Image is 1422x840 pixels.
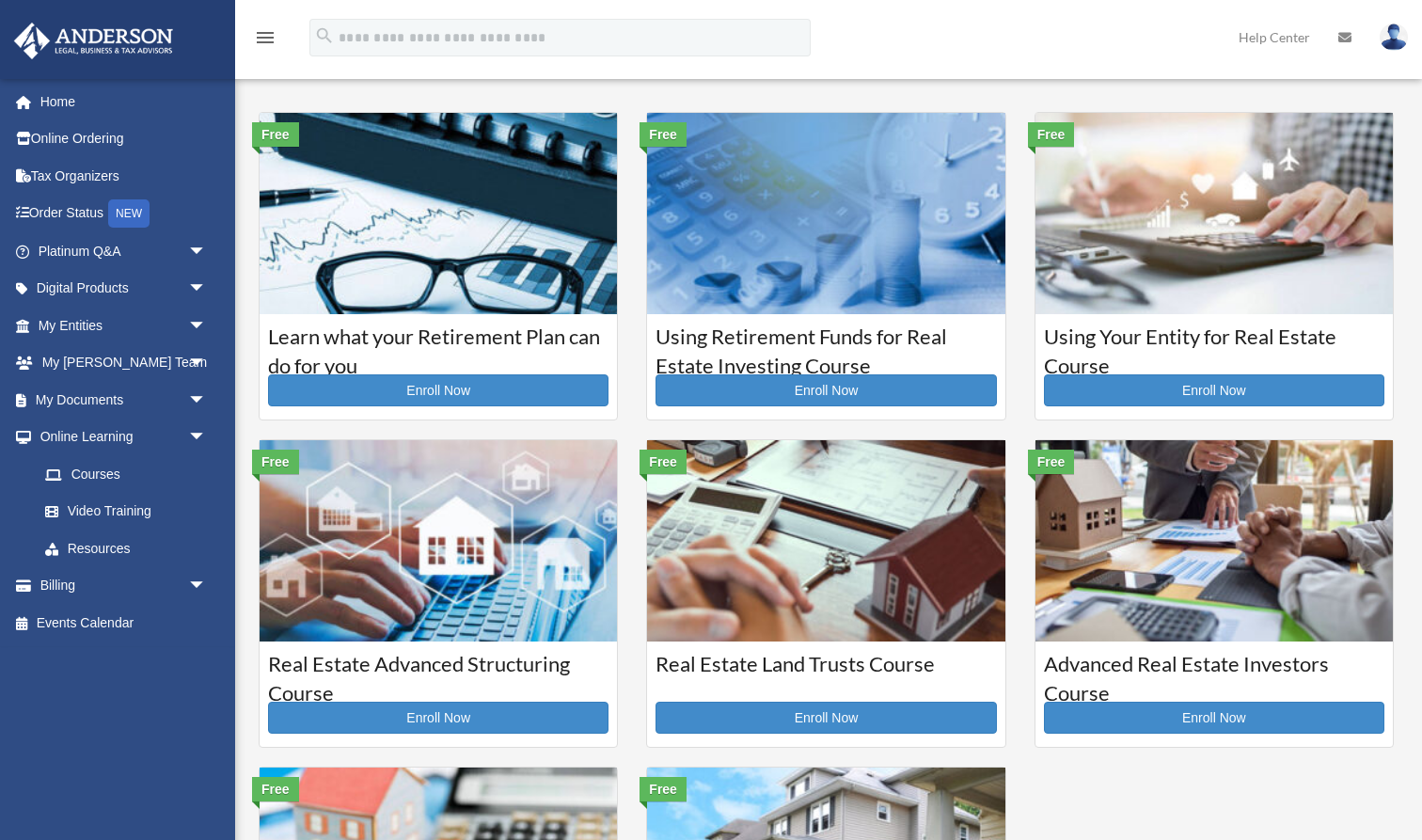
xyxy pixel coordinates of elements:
[268,374,608,406] a: Enroll Now
[1044,323,1384,370] h3: Using Your Entity for Real Estate Course
[188,270,226,309] span: arrow_drop_down
[254,33,276,49] a: menu
[640,122,687,147] div: Free
[188,567,226,606] span: arrow_drop_down
[108,199,150,228] div: NEW
[13,120,235,158] a: Online Ordering
[188,344,226,383] span: arrow_drop_down
[13,567,235,605] a: Billingarrow_drop_down
[13,344,235,382] a: My [PERSON_NAME] Teamarrow_drop_down
[8,23,179,59] img: Anderson Advisors Platinum Portal
[13,604,235,642] a: Events Calendar
[188,381,226,420] span: arrow_drop_down
[640,450,687,474] div: Free
[254,26,276,49] i: menu
[1380,24,1408,51] img: User Pic
[268,702,608,734] a: Enroll Now
[252,777,299,801] div: Free
[314,25,335,46] i: search
[656,374,996,406] a: Enroll Now
[188,419,226,457] span: arrow_drop_down
[268,650,608,697] h3: Real Estate Advanced Structuring Course
[13,157,235,195] a: Tax Organizers
[188,307,226,345] span: arrow_drop_down
[13,195,235,233] a: Order StatusNEW
[13,83,235,120] a: Home
[26,493,235,531] a: Video Training
[656,323,996,370] h3: Using Retirement Funds for Real Estate Investing Course
[268,323,608,370] h3: Learn what your Retirement Plan can do for you
[13,307,235,344] a: My Entitiesarrow_drop_down
[1044,374,1384,406] a: Enroll Now
[1044,650,1384,697] h3: Advanced Real Estate Investors Course
[26,530,235,567] a: Resources
[252,450,299,474] div: Free
[13,419,235,456] a: Online Learningarrow_drop_down
[13,232,235,270] a: Platinum Q&Aarrow_drop_down
[13,381,235,419] a: My Documentsarrow_drop_down
[26,455,226,493] a: Courses
[1044,702,1384,734] a: Enroll Now
[13,270,235,308] a: Digital Productsarrow_drop_down
[656,650,996,697] h3: Real Estate Land Trusts Course
[640,777,687,801] div: Free
[188,232,226,271] span: arrow_drop_down
[1028,450,1075,474] div: Free
[656,702,996,734] a: Enroll Now
[252,122,299,147] div: Free
[1028,122,1075,147] div: Free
